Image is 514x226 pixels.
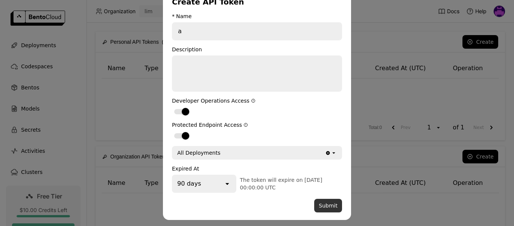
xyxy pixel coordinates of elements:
[176,13,192,19] div: Name
[177,149,221,157] div: All Deployments
[172,166,342,172] div: Expired At
[221,149,222,157] input: Selected All Deployments.
[325,150,331,156] svg: Clear value
[177,179,201,188] div: 90 days
[240,177,322,191] span: The token will expire on [DATE] 00:00:00 UTC
[224,180,231,188] svg: open
[172,122,342,128] div: Protected Endpoint Access
[314,199,342,212] button: Submit
[331,150,337,156] svg: open
[172,98,342,104] div: Developer Operations Access
[172,46,342,52] div: Description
